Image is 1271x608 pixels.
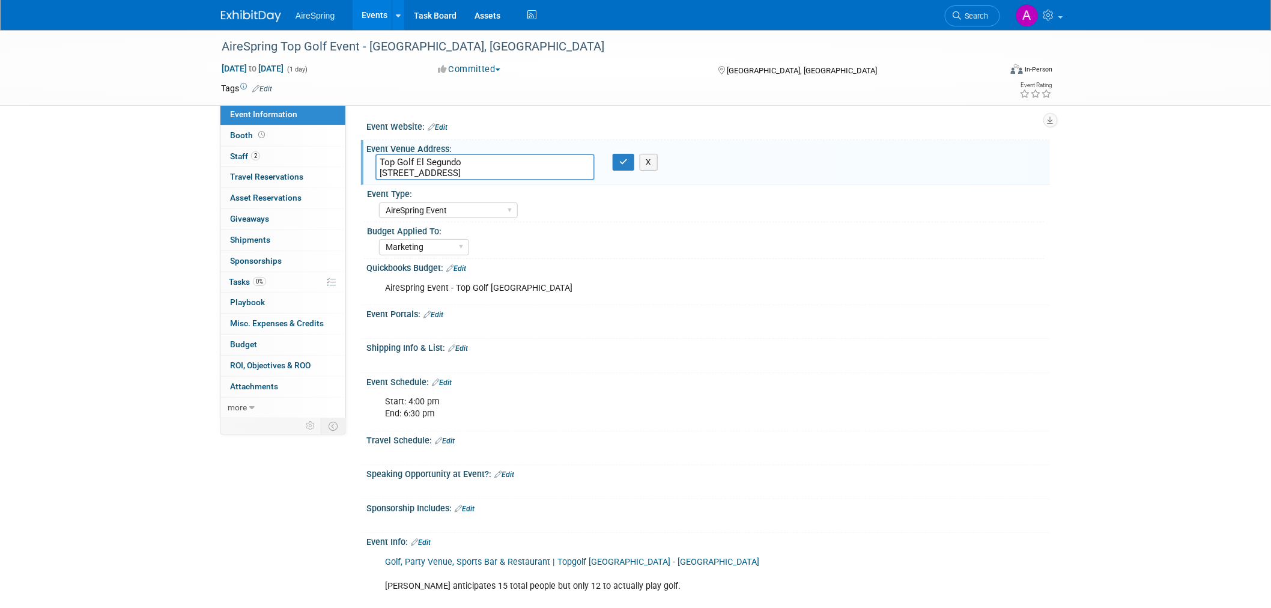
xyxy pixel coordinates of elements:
a: Sponsorships [220,251,345,272]
img: Aila Ortiaga [1016,4,1039,27]
img: Format-Inperson.png [1011,64,1023,74]
div: In-Person [1025,65,1053,74]
a: Edit [448,344,468,353]
span: Attachments [230,382,278,391]
div: Event Format [929,62,1053,81]
span: Event Information [230,109,297,119]
div: Start: 4:00 pm End: 6:30 pm [377,390,918,426]
a: Search [945,5,1000,26]
a: Giveaways [220,209,345,230]
a: Edit [252,85,272,93]
div: Travel Schedule: [366,431,1050,447]
span: Misc. Expenses & Credits [230,318,324,328]
div: Event Schedule: [366,373,1050,389]
div: AireSpring Event - Top Golf [GEOGRAPHIC_DATA] [377,276,918,300]
div: Shipping Info & List: [366,339,1050,354]
td: Personalize Event Tab Strip [300,418,321,434]
a: Misc. Expenses & Credits [220,314,345,334]
td: Toggle Event Tabs [321,418,346,434]
span: [GEOGRAPHIC_DATA], [GEOGRAPHIC_DATA] [727,66,877,75]
a: Booth [220,126,345,146]
a: Travel Reservations [220,167,345,187]
a: Edit [435,437,455,445]
div: Quickbooks Budget: [366,259,1050,275]
div: Speaking Opportunity at Event?: [366,465,1050,481]
a: Playbook [220,293,345,313]
span: Giveaways [230,214,269,223]
span: [DATE] [DATE] [221,63,284,74]
span: Playbook [230,297,265,307]
div: Event Info: [366,533,1050,549]
span: (1 day) [286,65,308,73]
a: Asset Reservations [220,188,345,208]
span: Budget [230,339,257,349]
a: Event Information [220,105,345,125]
button: X [640,154,658,171]
a: Tasks0% [220,272,345,293]
div: Event Portals: [366,305,1050,321]
span: Tasks [229,277,266,287]
div: Event Rating [1020,82,1052,88]
div: Event Venue Address: [366,140,1050,155]
a: Staff2 [220,147,345,167]
div: Event Website: [366,118,1050,133]
a: Edit [428,123,447,132]
a: Budget [220,335,345,355]
a: Golf, Party Venue, Sports Bar & Restaurant | Topgolf [GEOGRAPHIC_DATA] - [GEOGRAPHIC_DATA] [385,557,759,567]
a: Edit [423,311,443,319]
span: 2 [251,151,260,160]
a: Edit [455,505,475,513]
span: Asset Reservations [230,193,302,202]
a: more [220,398,345,418]
button: Committed [434,63,505,76]
span: more [228,403,247,412]
span: Booth [230,130,267,140]
a: Shipments [220,230,345,251]
span: ROI, Objectives & ROO [230,360,311,370]
a: Edit [494,470,514,479]
span: AireSpring [296,11,335,20]
a: Edit [432,378,452,387]
a: Attachments [220,377,345,397]
span: 0% [253,277,266,286]
div: Event Type: [367,185,1045,200]
a: ROI, Objectives & ROO [220,356,345,376]
span: Staff [230,151,260,161]
span: Search [961,11,989,20]
td: Tags [221,82,272,94]
div: Budget Applied To: [367,222,1045,237]
span: to [247,64,258,73]
a: Edit [411,538,431,547]
span: Sponsorships [230,256,282,266]
a: Edit [446,264,466,273]
img: ExhibitDay [221,10,281,22]
div: AireSpring Top Golf Event - [GEOGRAPHIC_DATA], [GEOGRAPHIC_DATA] [217,36,982,58]
div: Sponsorship Includes: [366,499,1050,515]
span: Shipments [230,235,270,245]
span: Booth not reserved yet [256,130,267,139]
span: Travel Reservations [230,172,303,181]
